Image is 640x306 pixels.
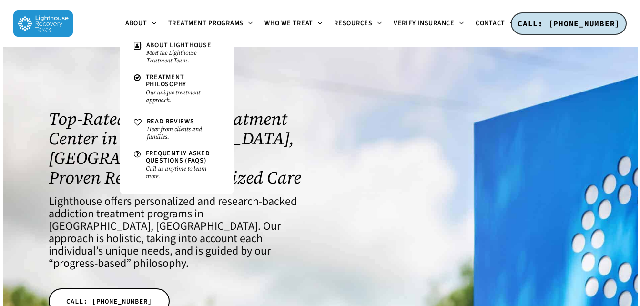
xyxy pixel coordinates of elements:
span: Who We Treat [264,19,313,28]
a: Treatment PhilosophyOur unique treatment approach. [129,69,224,109]
span: Frequently Asked Questions (FAQs) [146,149,210,165]
a: Frequently Asked Questions (FAQs)Call us anytime to learn more. [129,145,224,185]
a: progress-based [53,255,126,272]
a: Treatment Programs [163,20,259,28]
a: Verify Insurance [388,20,470,28]
h4: Lighthouse offers personalized and research-backed addiction treatment programs in [GEOGRAPHIC_DA... [49,195,309,270]
a: Who We Treat [259,20,328,28]
img: Lighthouse Recovery Texas [13,10,73,37]
span: Treatment Philosophy [146,72,187,89]
a: Contact [470,20,520,28]
small: Call us anytime to learn more. [146,165,220,180]
span: Read Reviews [147,117,194,126]
span: About Lighthouse [146,41,212,50]
a: About LighthouseMeet the Lighthouse Treatment Team. [129,37,224,69]
span: CALL: [PHONE_NUMBER] [518,19,620,28]
span: Contact [476,19,505,28]
h1: Top-Rated Addiction Treatment Center in [GEOGRAPHIC_DATA], [GEOGRAPHIC_DATA] — Proven Results, Pe... [49,109,309,187]
a: Read ReviewsHear from clients and families. [129,113,224,145]
a: CALL: [PHONE_NUMBER] [511,12,627,35]
span: Verify Insurance [394,19,455,28]
small: Meet the Lighthouse Treatment Team. [146,49,220,64]
span: CALL: [PHONE_NUMBER] [66,296,152,306]
span: Treatment Programs [168,19,244,28]
small: Our unique treatment approach. [146,89,220,104]
a: About [120,20,163,28]
span: Resources [334,19,373,28]
small: Hear from clients and families. [147,125,220,141]
a: Resources [328,20,388,28]
span: About [125,19,147,28]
